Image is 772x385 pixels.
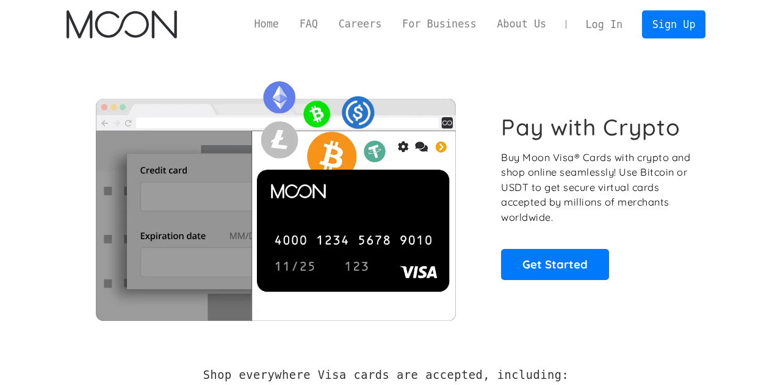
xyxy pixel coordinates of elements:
[486,16,557,32] a: About Us
[392,16,486,32] a: For Business
[244,16,289,32] a: Home
[67,10,177,38] img: Moon Logo
[501,150,692,225] p: Buy Moon Visa® Cards with crypto and shop online seamlessly! Use Bitcoin or USDT to get secure vi...
[67,10,177,38] a: home
[575,11,633,38] a: Log In
[642,10,705,38] a: Sign Up
[67,73,485,320] img: Moon Cards let you spend your crypto anywhere Visa is accepted.
[501,249,609,279] a: Get Started
[328,16,392,32] a: Careers
[501,113,680,141] h1: Pay with Crypto
[203,369,569,382] h2: Shop everywhere Visa cards are accepted, including:
[289,16,328,32] a: FAQ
